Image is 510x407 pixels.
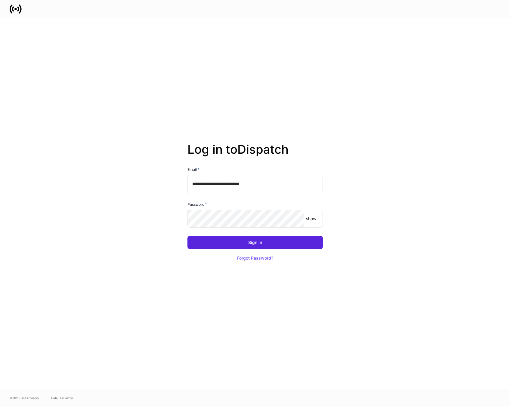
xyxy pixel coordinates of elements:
h6: Password [187,201,207,207]
button: Forgot Password? [230,251,281,265]
span: © 2025 OneAdvisory [10,396,39,400]
div: Sign In [248,240,262,245]
p: show [306,216,316,222]
h2: Log in to Dispatch [187,142,323,166]
button: Sign In [187,236,323,249]
div: Forgot Password? [237,256,273,260]
a: Data Disclaimer [51,396,73,400]
h6: Email [187,166,199,172]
